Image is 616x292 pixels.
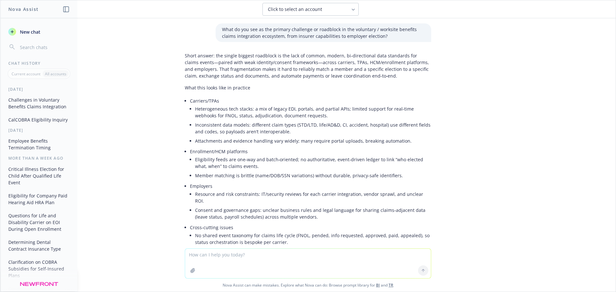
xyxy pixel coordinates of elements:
[45,71,66,77] p: All accounts
[268,6,322,13] span: Click to select an account
[1,61,77,66] div: Chat History
[262,3,359,16] button: Click to select an account
[195,231,431,247] li: No shared event taxonomy for claims life cycle (FNOL, pended, info requested, approved, paid, app...
[195,136,431,146] li: Attachments and evidence handling vary widely; many require portal uploads, breaking automation.
[185,84,431,91] p: What this looks like in practice
[195,247,431,263] li: Timing mismatches: claims need near‑real‑time context (eligibility effective dates, LOA status, p...
[8,6,38,13] h1: Nova Assist
[12,71,40,77] p: Current account
[6,257,72,281] button: Clarification on COBRA Subsidies for Self-Insured Plans
[190,223,431,280] li: Cross‑cutting issues
[222,26,425,39] p: What do you see as the primary challenge or roadblock in the voluntary / worksite benefits claims...
[195,205,431,221] li: Consent and governance gaps: unclear business rules and legal language for sharing claims‑adjacen...
[19,43,70,52] input: Search chats
[6,164,72,188] button: Critical Illness Election for Child After Qualified Life Event
[6,237,72,254] button: Determining Dental Contract Insurance Type
[1,87,77,92] div: [DATE]
[6,210,72,234] button: Questions for Life and Disability Carrier on EOI During Open Enrollment
[6,26,72,38] button: New chat
[6,114,72,125] button: CalCOBRA Eligibility Inquiry
[195,104,431,120] li: Heterogeneous tech stacks: a mix of legacy EDI, portals, and partial APIs; limited support for re...
[190,181,431,223] li: Employers
[1,128,77,133] div: [DATE]
[195,171,431,180] li: Member matching is brittle (name/DOB/SSN variations) without durable, privacy‑safe identifiers.
[376,282,380,288] a: BI
[389,282,393,288] a: TR
[195,120,431,136] li: Inconsistent data models: different claim types (STD/LTD, life/AD&D, CI, accident, hospital) use ...
[195,155,431,171] li: Eligibility feeds are one‑way and batch‑oriented; no authoritative, event‑driven ledger to link “...
[6,136,72,153] button: Employee Benefits Termination Timing
[190,147,431,181] li: Enrollment/HCM platforms
[185,52,431,79] p: Short answer: the single biggest roadblock is the lack of common, modern, bi‑directional data sta...
[190,96,431,147] li: Carriers/TPAs
[6,95,72,112] button: Challenges in Voluntary Benefits Claims Integration
[6,190,72,208] button: Eligibility for Company Paid Hearing Aid HRA Plan
[195,189,431,205] li: Resource and risk constraints: IT/security reviews for each carrier integration, vendor sprawl, a...
[1,155,77,161] div: More than a week ago
[19,29,40,35] span: New chat
[3,279,613,292] span: Nova Assist can make mistakes. Explore what Nova can do: Browse prompt library for and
